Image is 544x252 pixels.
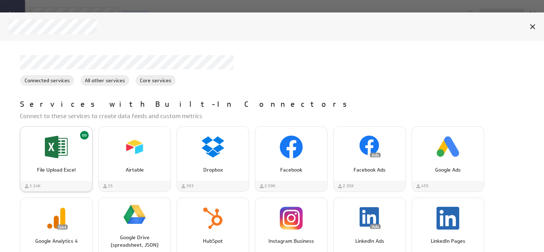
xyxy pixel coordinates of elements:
p: File Upload Excel [28,166,85,174]
img: image6554840226126694000.png [123,203,146,226]
p: Google Drive (spreadsheet, JSON) [106,234,163,249]
span: Core services [136,77,176,84]
p: Connect to these services to create data feeds and custom metrics [20,112,530,121]
div: Google Ads [412,126,484,192]
img: image9173415954662449888.png [280,207,303,230]
span: 15 [108,183,113,189]
img: image1858912082062294012.png [358,207,381,230]
div: Used by 393 customers [181,183,194,189]
p: Facebook Ads [341,166,398,174]
div: Used by 455 customers [415,183,429,189]
div: Core services [135,75,176,86]
p: Dropbox [184,166,241,174]
div: Airtable [98,126,171,192]
div: Facebook [255,126,328,192]
span: 2.59K [265,183,276,189]
div: Used by 2,348 customers [337,183,354,189]
div: Used by 2,586 customers [259,183,276,189]
img: image4788249492605619304.png [202,207,224,230]
p: Instagram Business [263,237,320,245]
img: image729517258887019810.png [280,136,303,158]
div: Used by 15 customers [102,183,113,189]
div: All other services [80,75,130,86]
p: Services with Built-In Connectors [20,99,354,110]
p: HubSpot [184,237,241,245]
p: LinkedIn Pages [419,237,476,245]
div: Used by 1,140 customers [24,183,41,189]
span: 2.35K [343,183,354,189]
span: 1.14K [30,183,41,189]
img: image8568443328629550135.png [45,136,68,158]
div: Facebook Ads [333,126,406,192]
div: Connected services [20,75,74,86]
span: All other services [80,77,129,84]
span: Connected services [20,77,74,84]
p: Airtable [106,166,163,174]
p: Google Ads [419,166,476,174]
span: 455 [421,183,429,189]
img: image9156438501376889142.png [123,136,146,158]
img: image6502031566950861830.png [45,207,68,230]
div: File Upload Excel [20,126,93,192]
div: Cancel [527,21,539,33]
p: Facebook [263,166,320,174]
svg: Connected [82,132,87,138]
img: image8417636050194330799.png [436,136,459,158]
img: image1927158031853539236.png [436,207,459,230]
span: 393 [186,183,194,189]
img: image2754833655435752804.png [358,136,381,158]
div: Dropbox [177,126,249,192]
img: image4311023796963959761.png [202,136,224,158]
p: LinkedIn Ads [341,237,398,245]
p: Google Analytics 4 [28,237,85,245]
